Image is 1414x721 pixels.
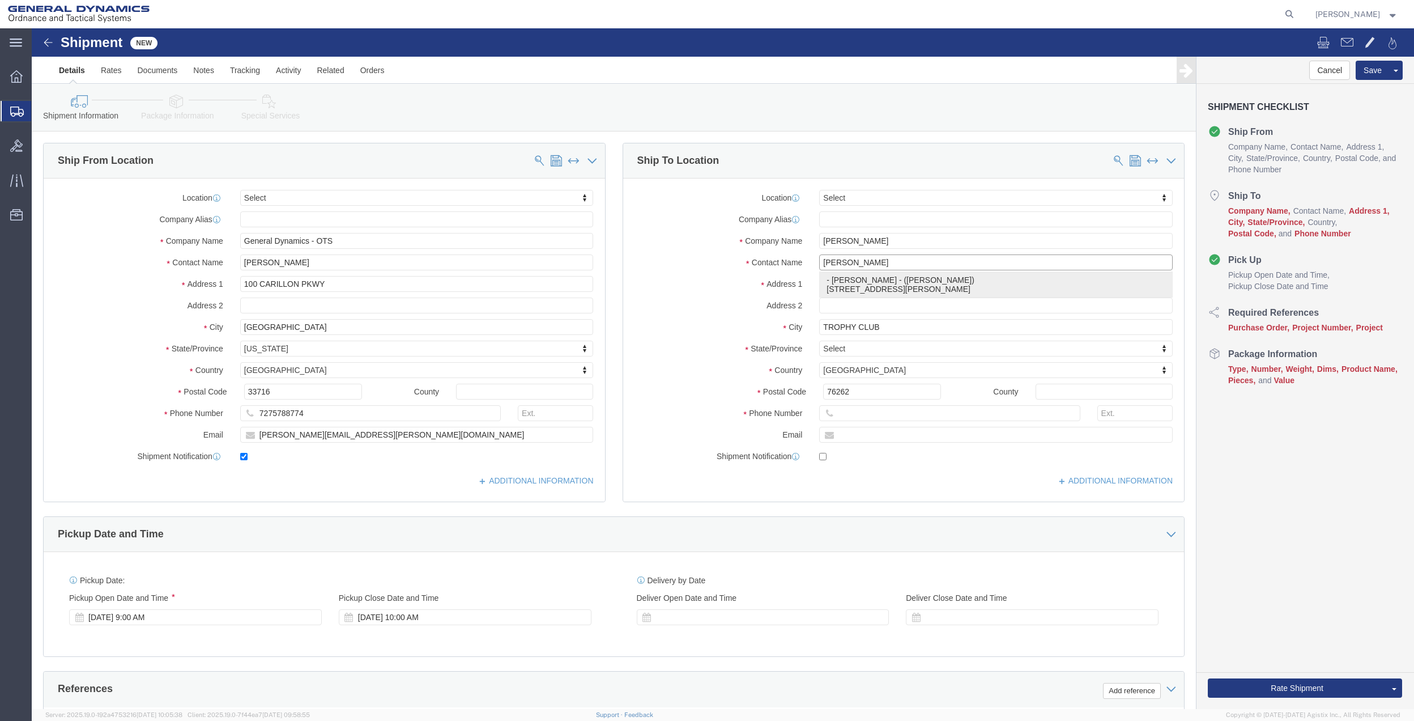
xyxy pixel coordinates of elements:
span: [DATE] 10:05:38 [137,711,182,718]
span: Nicholas Bohmer [1315,8,1380,20]
img: logo [8,6,150,23]
iframe: FS Legacy Container [32,28,1414,709]
a: Feedback [624,711,653,718]
span: Client: 2025.19.0-7f44ea7 [188,711,310,718]
a: Support [596,711,624,718]
span: Server: 2025.19.0-192a4753216 [45,711,182,718]
span: [DATE] 09:58:55 [262,711,310,718]
button: [PERSON_NAME] [1315,7,1399,21]
span: Copyright © [DATE]-[DATE] Agistix Inc., All Rights Reserved [1226,710,1400,720]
